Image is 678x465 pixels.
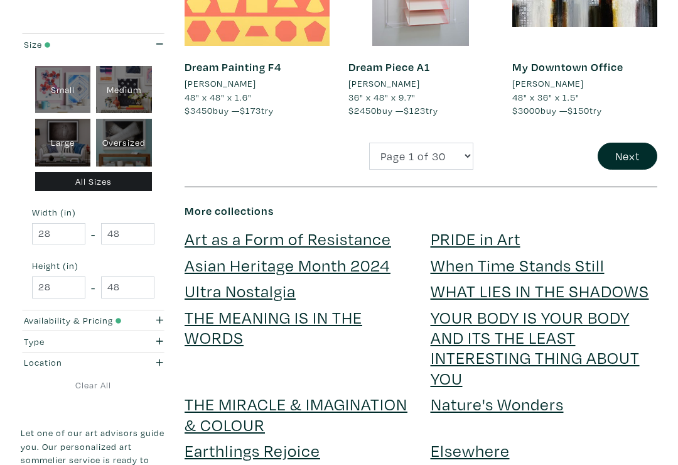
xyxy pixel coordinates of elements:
[24,314,124,328] div: Availability & Pricing
[431,280,649,302] a: WHAT LIES IN THE SHADOWS
[512,77,657,91] a: [PERSON_NAME]
[21,311,166,332] button: Availability & Pricing
[431,228,520,250] a: PRIDE in Art
[431,254,605,276] a: When Time Stands Still
[24,38,124,52] div: Size
[32,209,154,217] small: Width (in)
[96,67,152,114] div: Medium
[568,105,589,117] span: $150
[185,228,391,250] a: Art as a Form of Resistance
[21,379,166,393] a: Clear All
[35,67,91,114] div: Small
[240,105,261,117] span: $173
[348,92,416,104] span: 36" x 48" x 9.7"
[348,77,420,91] li: [PERSON_NAME]
[21,35,166,55] button: Size
[598,143,657,170] button: Next
[185,440,320,462] a: Earthlings Rejoice
[21,353,166,374] button: Location
[431,307,640,390] a: YOUR BODY IS YOUR BODY AND ITS THE LEAST INTERESTING THING ABOUT YOU
[185,92,252,104] span: 48" x 48" x 1.6"
[512,92,579,104] span: 48" x 36" x 1.5"
[35,173,152,192] div: All Sizes
[185,205,657,219] h6: More collections
[21,332,166,353] button: Type
[348,60,430,75] a: Dream Piece A1
[91,280,95,297] span: -
[348,105,377,117] span: $2450
[512,77,584,91] li: [PERSON_NAME]
[32,262,154,271] small: Height (in)
[185,105,274,117] span: buy — try
[185,393,407,435] a: THE MIRACLE & IMAGINATION & COLOUR
[185,280,296,302] a: Ultra Nostalgia
[431,393,564,415] a: Nature's Wonders
[24,336,124,349] div: Type
[185,105,213,117] span: $3450
[35,119,91,167] div: Large
[404,105,426,117] span: $123
[185,60,281,75] a: Dream Painting F4
[91,226,95,243] span: -
[348,77,493,91] a: [PERSON_NAME]
[185,77,256,91] li: [PERSON_NAME]
[348,105,438,117] span: buy — try
[185,307,362,349] a: THE MEANING IS IN THE WORDS
[96,119,152,167] div: Oversized
[185,254,390,276] a: Asian Heritage Month 2024
[512,60,623,75] a: My Downtown Office
[512,105,541,117] span: $3000
[24,356,124,370] div: Location
[185,77,330,91] a: [PERSON_NAME]
[512,105,602,117] span: buy — try
[431,440,510,462] a: Elsewhere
